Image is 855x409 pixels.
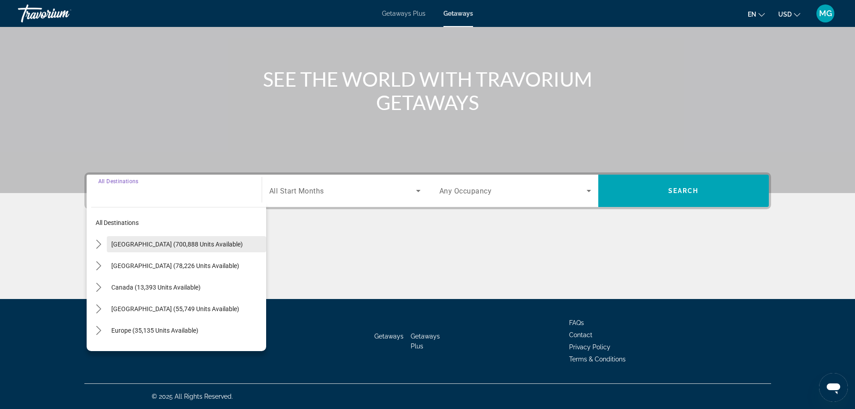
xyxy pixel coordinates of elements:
[91,237,107,252] button: Toggle United States (700,888 units available) submenu
[259,67,596,114] h1: SEE THE WORLD WITH TRAVORIUM GETAWAYS
[569,343,610,351] a: Privacy Policy
[91,258,107,274] button: Toggle Mexico (78,226 units available) submenu
[111,241,243,248] span: [GEOGRAPHIC_DATA] (700,888 units available)
[96,219,139,226] span: All destinations
[107,279,266,295] button: Select destination: Canada (13,393 units available)
[18,2,108,25] a: Travorium
[748,8,765,21] button: Change language
[569,331,592,339] a: Contact
[91,344,107,360] button: Toggle Australia (3,110 units available) submenu
[91,323,107,339] button: Toggle Europe (35,135 units available) submenu
[569,319,584,326] a: FAQs
[778,8,800,21] button: Change currency
[819,9,832,18] span: MG
[569,356,626,363] a: Terms & Conditions
[443,10,473,17] a: Getaways
[98,178,138,184] span: All Destinations
[382,10,425,17] a: Getaways Plus
[87,202,266,351] div: Destination options
[111,284,201,291] span: Canada (13,393 units available)
[91,280,107,295] button: Toggle Canada (13,393 units available) submenu
[91,301,107,317] button: Toggle Caribbean & Atlantic Islands (55,749 units available) submenu
[98,186,250,197] input: Select destination
[152,393,233,400] span: © 2025 All Rights Reserved.
[439,187,492,195] span: Any Occupancy
[87,175,769,207] div: Search widget
[819,373,848,402] iframe: Button to launch messaging window
[107,301,266,317] button: Select destination: Caribbean & Atlantic Islands (55,749 units available)
[107,236,266,252] button: Select destination: United States (700,888 units available)
[111,327,198,334] span: Europe (35,135 units available)
[91,215,266,231] button: Select destination: All destinations
[411,333,440,350] a: Getaways Plus
[374,333,403,340] a: Getaways
[778,11,792,18] span: USD
[814,4,837,23] button: User Menu
[668,187,699,194] span: Search
[111,262,239,269] span: [GEOGRAPHIC_DATA] (78,226 units available)
[598,175,769,207] button: Search
[107,344,266,360] button: Select destination: Australia (3,110 units available)
[111,305,239,312] span: [GEOGRAPHIC_DATA] (55,749 units available)
[269,187,324,195] span: All Start Months
[748,11,756,18] span: en
[107,258,266,274] button: Select destination: Mexico (78,226 units available)
[107,322,266,339] button: Select destination: Europe (35,135 units available)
